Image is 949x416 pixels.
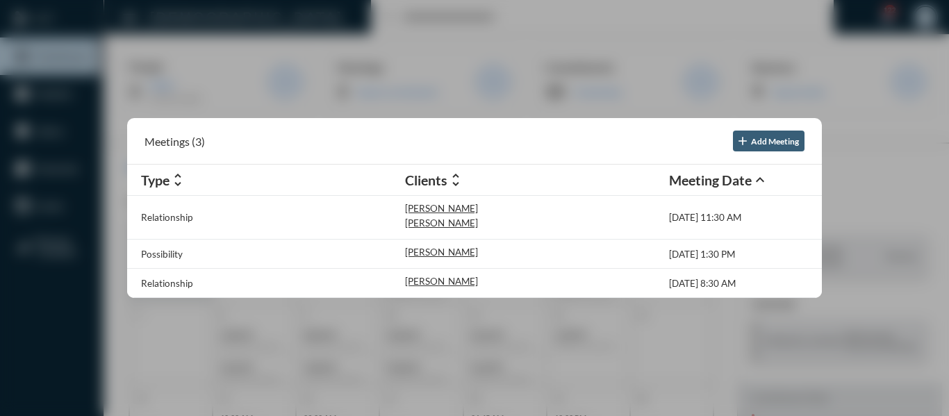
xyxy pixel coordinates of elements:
p: [DATE] 8:30 AM [669,278,736,289]
p: [PERSON_NAME] [405,247,478,258]
h2: Meetings (3) [145,135,205,148]
h2: Meeting Date [669,172,752,188]
p: Relationship [141,278,192,289]
p: Possibility [141,249,183,260]
h2: Type [141,172,170,188]
p: [PERSON_NAME] [405,217,478,228]
mat-icon: unfold_more [447,172,464,188]
p: [PERSON_NAME] [405,203,478,214]
p: [DATE] 1:30 PM [669,249,735,260]
p: [PERSON_NAME] [405,276,478,287]
mat-icon: expand_less [752,172,768,188]
p: Relationship [141,212,192,223]
h2: Clients [405,172,447,188]
button: Add Meeting [733,131,804,151]
p: [DATE] 11:30 AM [669,212,741,223]
mat-icon: unfold_more [170,172,186,188]
mat-icon: add [736,134,750,148]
